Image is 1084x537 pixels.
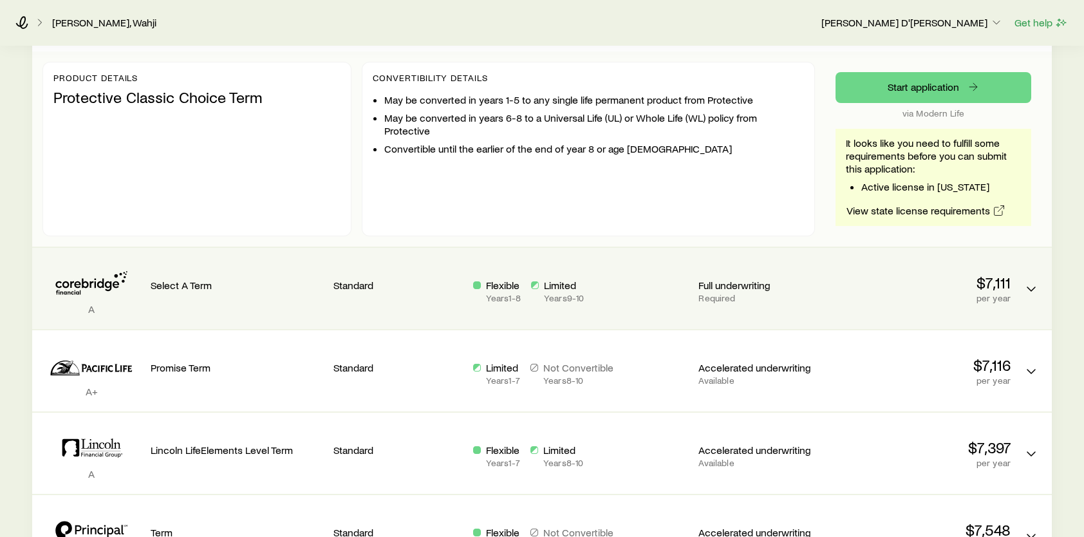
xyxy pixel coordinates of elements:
p: Convertibility Details [373,73,804,83]
p: per year [838,293,1011,303]
p: Available [698,458,828,468]
p: per year [838,458,1011,468]
p: Available [698,375,828,386]
p: A+ [42,385,140,398]
p: Lincoln LifeElements Level Term [151,444,323,457]
p: Years 1 - 8 [486,293,521,303]
a: Start application [836,72,1031,103]
p: Limited [486,361,520,374]
p: via Modern Life [836,108,1031,118]
a: View state license requirements [846,203,1006,218]
li: Active license in [US_STATE] [861,180,1021,193]
p: Accelerated underwriting [698,444,828,457]
p: Limited [543,444,583,457]
p: Promise Term [151,361,323,374]
p: Standard [333,444,463,457]
p: Protective Classic Choice Term [53,88,341,106]
p: Standard [333,279,463,292]
p: It looks like you need to fulfill some requirements before you can submit this application: [846,137,1021,175]
p: Limited [544,279,584,292]
li: May be converted in years 6-8 to a Universal Life (UL) or Whole Life (WL) policy from Protective [384,111,804,137]
p: Years 9 - 10 [544,293,584,303]
p: Select A Term [151,279,323,292]
a: [PERSON_NAME], Wahji [51,17,157,29]
p: Required [698,293,828,303]
p: Full underwriting [698,279,828,292]
li: Convertible until the earlier of the end of year 8 or age [DEMOGRAPHIC_DATA] [384,142,804,155]
p: $7,111 [838,274,1011,292]
p: $7,397 [838,438,1011,457]
p: Years 8 - 10 [543,458,583,468]
p: A [42,303,140,316]
p: [PERSON_NAME] D'[PERSON_NAME] [821,16,1003,29]
p: Product details [53,73,341,83]
p: per year [838,375,1011,386]
li: May be converted in years 1-5 to any single life permanent product from Protective [384,93,804,106]
p: Years 1 - 7 [486,458,520,468]
p: Accelerated underwriting [698,361,828,374]
p: Not Convertible [543,361,613,374]
button: Get help [1014,15,1069,30]
p: Flexible [486,279,521,292]
p: Years 1 - 7 [486,375,520,386]
button: [PERSON_NAME] D'[PERSON_NAME] [821,15,1004,31]
p: A [42,467,140,480]
p: Flexible [486,444,520,457]
p: $7,116 [838,356,1011,374]
p: Standard [333,361,463,374]
p: Years 8 - 10 [543,375,613,386]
